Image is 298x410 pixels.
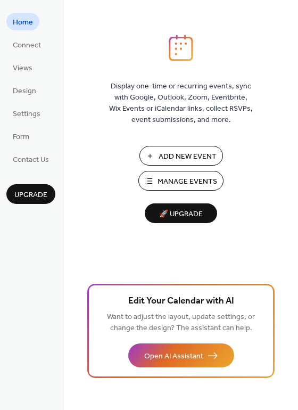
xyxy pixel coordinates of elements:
[145,203,217,223] button: 🚀 Upgrade
[6,13,39,30] a: Home
[14,190,47,201] span: Upgrade
[6,81,43,99] a: Design
[109,81,253,126] span: Display one-time or recurring events, sync with Google, Outlook, Zoom, Eventbrite, Wix Events or ...
[128,294,234,309] span: Edit Your Calendar with AI
[144,351,203,362] span: Open AI Assistant
[151,207,211,222] span: 🚀 Upgrade
[6,150,55,168] a: Contact Us
[13,63,32,74] span: Views
[13,154,49,166] span: Contact Us
[169,35,193,61] img: logo_icon.svg
[139,146,223,166] button: Add New Event
[13,86,36,97] span: Design
[158,176,217,187] span: Manage Events
[128,343,234,367] button: Open AI Assistant
[13,109,40,120] span: Settings
[138,171,223,191] button: Manage Events
[107,310,255,335] span: Want to adjust the layout, update settings, or change the design? The assistant can help.
[6,184,55,204] button: Upgrade
[6,127,36,145] a: Form
[6,36,47,53] a: Connect
[6,104,47,122] a: Settings
[13,40,41,51] span: Connect
[159,151,217,162] span: Add New Event
[6,59,39,76] a: Views
[13,17,33,28] span: Home
[13,132,29,143] span: Form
